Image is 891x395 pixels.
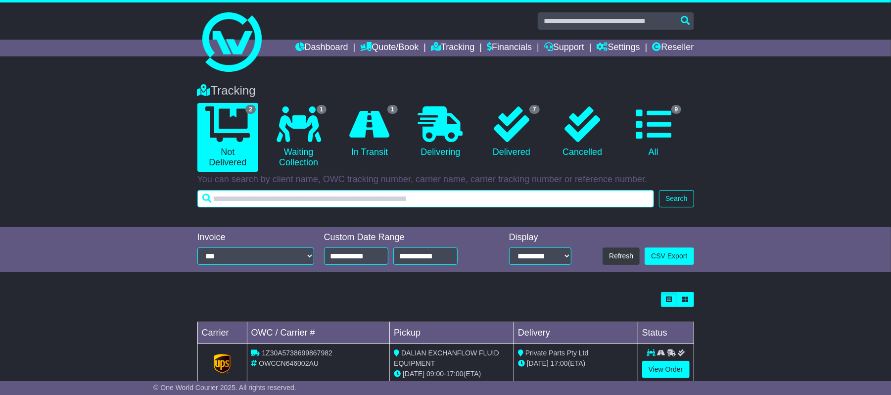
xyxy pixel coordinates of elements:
[268,103,329,172] a: 1 Waiting Collection
[339,103,400,161] a: 1 In Transit
[360,40,419,56] a: Quote/Book
[544,40,584,56] a: Support
[638,322,694,344] td: Status
[197,232,314,243] div: Invoice
[514,322,638,344] td: Delivery
[525,349,589,357] span: Private Parts Pty Ltd
[390,322,514,344] td: Pickup
[642,361,690,378] a: View Order
[247,322,390,344] td: OWC / Carrier #
[509,232,572,243] div: Display
[387,105,398,114] span: 1
[394,349,499,367] span: DALIAN EXCHANFLOW FLUID EQUIPMENT
[481,103,542,161] a: 7 Delivered
[529,105,540,114] span: 7
[403,370,424,378] span: [DATE]
[394,369,510,379] div: - (ETA)
[197,103,258,172] a: 2 Not Delivered
[446,370,464,378] span: 17:00
[659,190,694,207] button: Search
[153,384,296,392] span: © One World Courier 2025. All rights reserved.
[262,349,332,357] span: 1Z30A5738699867982
[317,105,327,114] span: 1
[597,40,640,56] a: Settings
[426,370,444,378] span: 09:00
[671,105,682,114] span: 9
[197,322,247,344] td: Carrier
[197,174,694,185] p: You can search by client name, OWC tracking number, carrier name, carrier tracking number or refe...
[518,358,634,369] div: (ETA)
[295,40,348,56] a: Dashboard
[214,354,231,374] img: GetCarrierServiceLogo
[623,103,684,161] a: 9 All
[552,103,613,161] a: Cancelled
[245,105,256,114] span: 2
[410,103,471,161] a: Delivering
[652,40,694,56] a: Reseller
[645,247,694,265] a: CSV Export
[551,359,568,367] span: 17:00
[324,232,483,243] div: Custom Date Range
[259,359,319,367] span: OWCCN646002AU
[527,359,549,367] span: [DATE]
[487,40,532,56] a: Financials
[603,247,640,265] button: Refresh
[431,40,474,56] a: Tracking
[192,84,699,98] div: Tracking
